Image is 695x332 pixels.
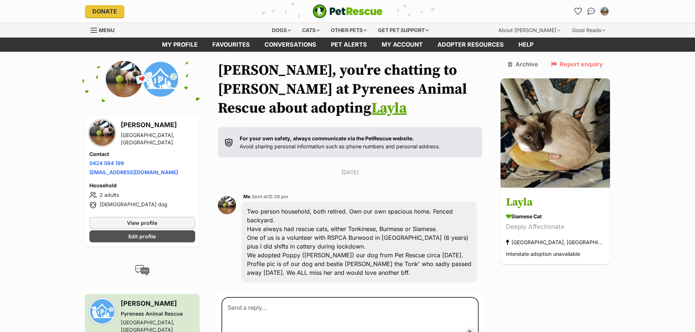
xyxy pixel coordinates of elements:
h1: [PERSON_NAME], you're chatting to [PERSON_NAME] at Pyrenees Animal Rescue about adopting [218,61,483,118]
img: logo-e224e6f780fb5917bec1dbf3a21bbac754714ae5b6737aabdf751b685950b380.svg [313,4,383,18]
a: PetRescue [313,4,383,18]
span: Me [243,194,251,199]
div: Get pet support [373,23,434,38]
div: Other pets [326,23,372,38]
p: [DATE] [218,168,483,176]
img: conversation-icon-4a6f8262b818ee0b60e3300018af0b2d0b884aa5de6e9bcb8d3d4eeb1a70a7c4.svg [135,265,150,276]
h4: Contact [89,151,195,158]
div: Pyrenees Animal Rescue [121,310,195,317]
h4: Household [89,182,195,189]
img: Ian Sprawson profile pic [89,120,115,146]
img: Layla [501,78,610,188]
a: My profile [155,38,205,52]
div: Deeply Affectionate [506,222,605,232]
button: My account [599,5,610,17]
a: Favourites [572,5,584,17]
a: [EMAIL_ADDRESS][DOMAIN_NAME] [89,169,178,175]
div: Siamese Cat [506,212,605,220]
a: Report enquiry [551,61,603,67]
img: Ian Sprawson profile pic [601,8,608,15]
div: [GEOGRAPHIC_DATA], [GEOGRAPHIC_DATA] [121,132,195,146]
img: chat-41dd97257d64d25036548639549fe6c8038ab92f7586957e7f3b1b290dea8141.svg [587,8,595,15]
a: Layla [371,99,407,117]
a: Favourites [205,38,257,52]
span: 💌 [134,71,150,87]
div: [GEOGRAPHIC_DATA], [GEOGRAPHIC_DATA] [506,237,605,247]
a: View profile [89,217,195,229]
a: Menu [90,23,120,36]
li: [DEMOGRAPHIC_DATA] dog [89,201,195,210]
img: Ian Sprawson profile pic [106,61,142,97]
a: Archive [508,61,538,67]
img: Pyrenees Animal Rescue profile pic [142,61,179,97]
p: Avoid sharing personal information such as phone numbers and personal address. [240,134,440,150]
a: Pet alerts [324,38,374,52]
img: Ian Sprawson profile pic [218,196,236,214]
a: Donate [85,5,124,17]
span: Menu [99,27,115,33]
span: 12:28 pm [268,194,288,199]
h3: [PERSON_NAME] [121,298,195,309]
div: Cats [297,23,325,38]
div: Good Reads [567,23,610,38]
span: Edit profile [128,233,156,240]
ul: Account quick links [572,5,610,17]
a: Edit profile [89,230,195,242]
div: About [PERSON_NAME] [493,23,565,38]
a: Help [511,38,541,52]
a: 0424 084 199 [89,160,124,166]
span: Interstate adoption unavailable [506,251,580,257]
div: Dogs [267,23,296,38]
div: Two person household, both retired. Own our own spacious home. Fenced backyard. Have always had r... [242,202,477,282]
strong: For your own safety, always communicate via the PetRescue website. [240,135,414,141]
h3: Layla [506,194,605,211]
a: Layla Siamese Cat Deeply Affectionate [GEOGRAPHIC_DATA], [GEOGRAPHIC_DATA] Interstate adoption un... [501,189,610,264]
a: Conversations [586,5,597,17]
a: conversations [257,38,324,52]
li: 2 adults [89,191,195,199]
h3: [PERSON_NAME] [121,120,195,130]
img: Pyrenees Animal Rescue profile pic [89,298,115,324]
span: View profile [127,219,157,227]
a: Adopter resources [430,38,511,52]
a: My account [374,38,430,52]
span: Sent at [252,194,288,199]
